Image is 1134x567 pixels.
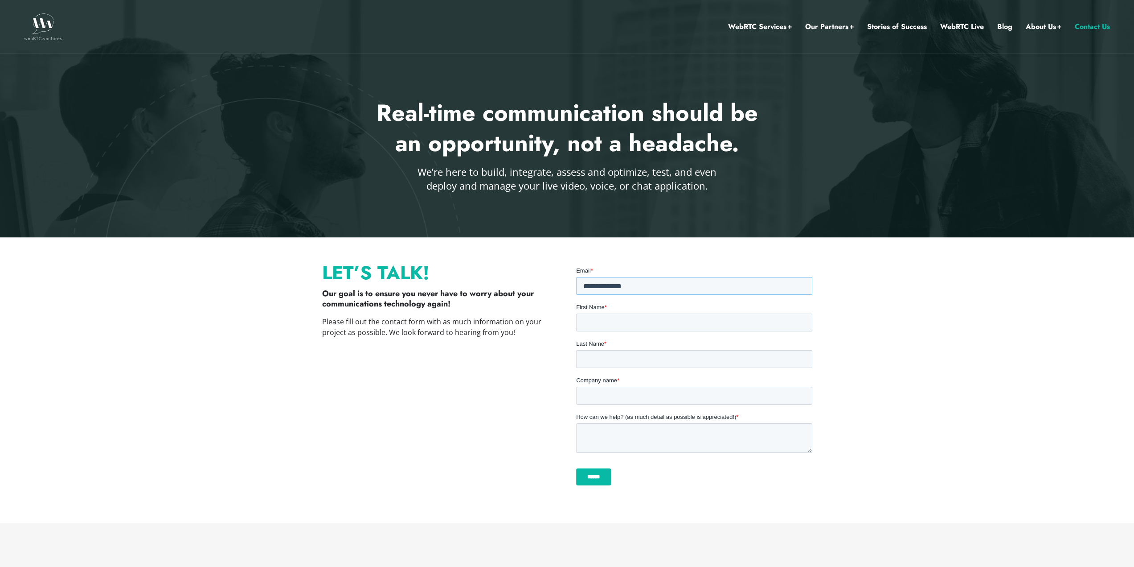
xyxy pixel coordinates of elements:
iframe: The Complexity of WebRTC [322,347,558,480]
img: WebRTC.ventures [24,13,62,40]
a: About Us [1026,21,1061,33]
p: Our goal is to ensure you never have to worry about your communications technology again! [322,289,558,310]
p: Please fill out the contact form with as much information on your project as possible. We look fo... [322,316,558,338]
h2: Real-time communication should be an opportunity, not a headache. [366,98,769,158]
a: WebRTC Services [728,21,792,33]
a: Contact Us [1075,21,1110,33]
a: Stories of Success [867,21,927,33]
iframe: Form 1 [576,266,812,493]
p: We’re here to build, integrate, assess and optimize, test, and even deploy and manage your live v... [416,165,718,193]
p: Let’s Talk! [322,266,558,280]
a: WebRTC Live [940,21,984,33]
a: Our Partners [805,21,854,33]
a: Blog [997,21,1012,33]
